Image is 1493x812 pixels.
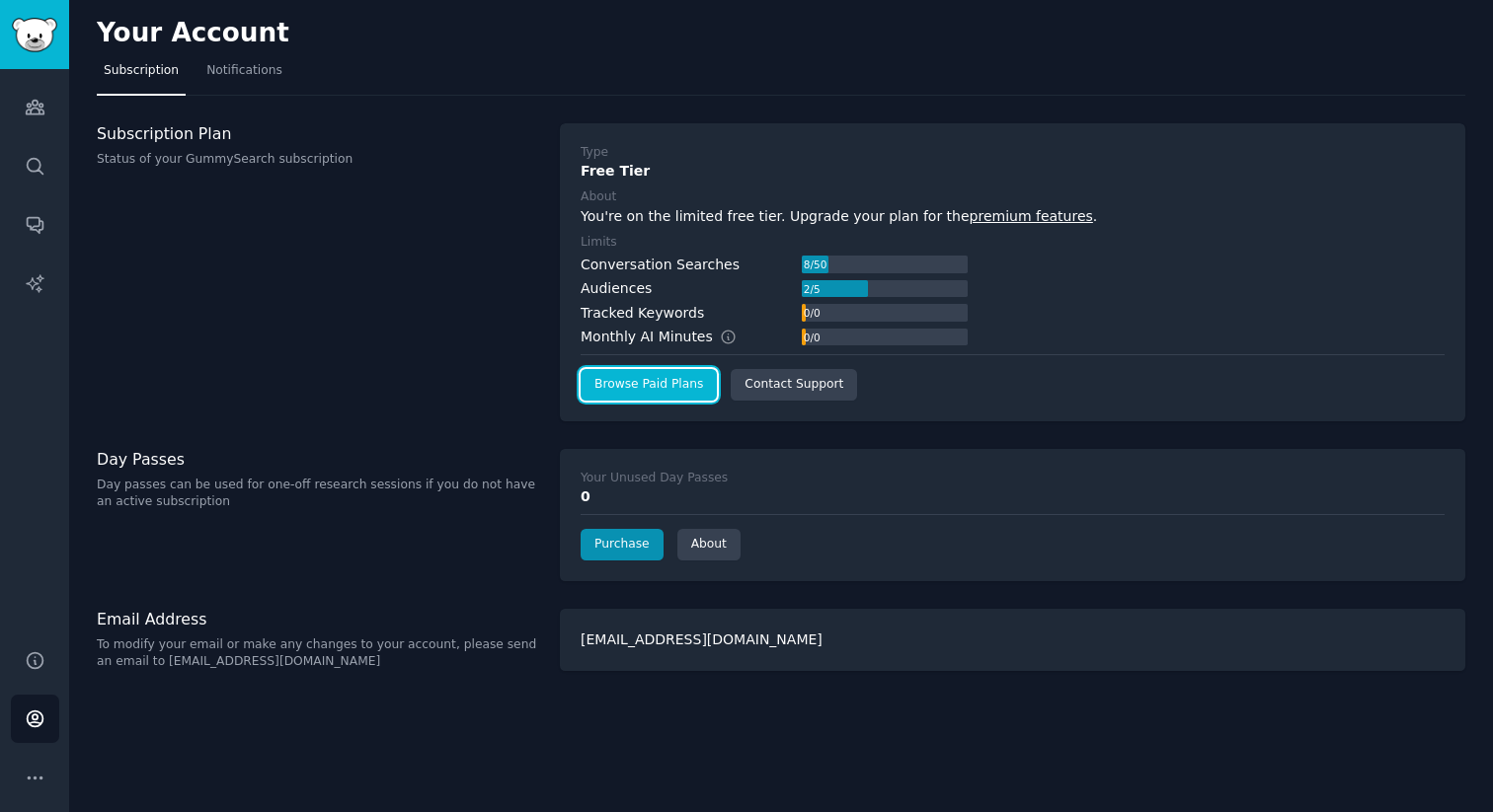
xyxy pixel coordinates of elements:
h2: Your Account [97,18,289,49]
div: 8 / 50 [802,256,828,273]
div: About [581,188,616,206]
div: Audiences [581,278,652,299]
a: About [677,529,741,560]
div: Type [581,144,608,162]
div: You're on the limited free tier. Upgrade your plan for the . [581,206,1445,227]
div: Your Unused Day Passes [581,470,728,487]
div: 0 / 0 [802,304,822,322]
span: Notifications [206,62,282,80]
h3: Day Passes [97,449,539,470]
h3: Email Address [97,609,539,629]
span: Subscription [104,62,179,80]
div: Conversation Searches [581,255,740,275]
div: Limits [581,234,617,252]
a: Notifications [199,55,289,96]
div: 2 / 5 [802,280,822,298]
a: premium features [970,208,1093,224]
p: Day passes can be used for one-off research sessions if you do not have an active subscription [97,477,539,511]
div: Free Tier [581,161,1445,182]
div: 0 / 0 [802,329,822,346]
h3: Subscription Plan [97,123,539,144]
div: 0 [581,486,1445,507]
a: Subscription [97,55,186,96]
a: Contact Support [731,369,857,401]
div: [EMAIL_ADDRESS][DOMAIN_NAME] [560,609,1465,671]
a: Browse Paid Plans [581,369,717,401]
div: Monthly AI Minutes [581,327,757,347]
p: To modify your email or make any changes to your account, please send an email to [EMAIL_ADDRESS]... [97,636,539,671]
p: Status of your GummySearch subscription [97,151,539,169]
div: Tracked Keywords [581,303,704,324]
img: GummySearch logo [12,18,57,52]
a: Purchase [581,529,664,560]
